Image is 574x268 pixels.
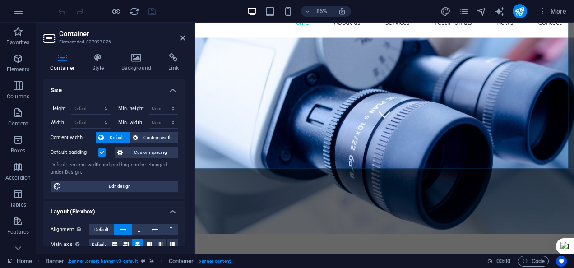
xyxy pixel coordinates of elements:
[118,106,149,111] label: Min. height
[7,228,29,236] p: Features
[129,6,139,17] button: reload
[10,201,26,208] p: Tables
[197,256,230,267] span: . banner-content
[51,147,98,158] label: Default padding
[85,53,115,72] h4: Style
[518,256,549,267] button: Code
[118,120,149,125] label: Min. width
[64,181,176,192] span: Edit design
[538,7,566,16] span: More
[315,6,329,17] h6: 85%
[115,53,162,72] h4: Background
[115,147,178,158] button: Custom spacing
[440,6,451,17] button: design
[46,256,231,267] nav: breadcrumb
[556,256,567,267] button: Usercentrics
[458,6,469,17] i: Pages (Ctrl+Alt+S)
[487,256,511,267] h6: Session time
[59,38,167,46] h3: Element #ed-837097076
[495,6,505,17] button: text_generator
[11,147,26,154] p: Boxes
[51,106,71,111] label: Height
[496,256,510,267] span: 00 00
[495,6,505,17] i: AI Writer
[43,79,185,96] h4: Size
[141,132,176,143] span: Custom width
[43,201,185,217] h4: Layout (Flexbox)
[522,256,545,267] span: Code
[8,120,28,127] p: Content
[51,132,96,143] label: Content width
[43,53,85,72] h4: Container
[51,162,178,176] div: Default content width and padding can be changed under Design.
[94,224,108,235] span: Default
[51,181,178,192] button: Edit design
[89,224,114,235] button: Default
[513,4,527,18] button: publish
[534,4,570,18] button: More
[141,259,145,263] i: This element is a customizable preset
[503,258,504,264] span: :
[7,256,32,267] a: Click to cancel selection. Double-click to open Pages
[59,30,185,38] h2: Container
[7,93,29,100] p: Columns
[7,66,30,73] p: Elements
[440,6,451,17] i: Design (Ctrl+Alt+Y)
[5,174,31,181] p: Accordion
[68,256,138,267] span: . banner .preset-banner-v3-default
[6,39,29,46] p: Favorites
[162,53,185,72] h4: Link
[89,239,109,250] button: Default
[477,6,487,17] button: navigator
[92,239,106,250] span: Default
[96,132,130,143] button: Default
[51,120,71,125] label: Width
[129,6,139,17] i: Reload page
[51,239,89,250] label: Main axis
[130,132,178,143] button: Custom width
[477,6,487,17] i: Navigator
[458,6,469,17] button: pages
[149,259,154,263] i: This element contains a background
[51,224,89,235] label: Alignment
[46,256,65,267] span: Click to select. Double-click to edit
[338,7,346,15] i: On resize automatically adjust zoom level to fit chosen device.
[301,6,333,17] button: 85%
[169,256,194,267] span: Click to select. Double-click to edit
[125,147,176,158] span: Custom spacing
[514,6,525,17] i: Publish
[106,132,127,143] span: Default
